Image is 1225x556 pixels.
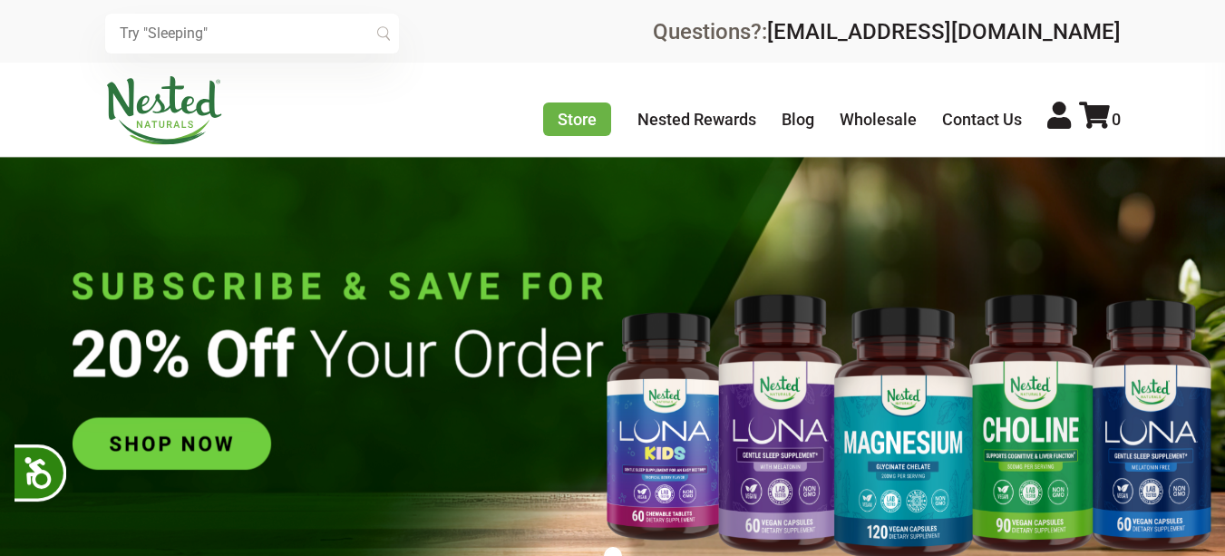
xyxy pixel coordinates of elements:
[105,76,223,145] img: Nested Naturals
[637,110,756,129] a: Nested Rewards
[840,110,917,129] a: Wholesale
[942,110,1022,129] a: Contact Us
[105,14,399,54] input: Try "Sleeping"
[543,102,611,136] a: Store
[767,19,1121,44] a: [EMAIL_ADDRESS][DOMAIN_NAME]
[782,110,814,129] a: Blog
[653,21,1121,43] div: Questions?:
[1112,110,1121,129] span: 0
[1079,110,1121,129] a: 0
